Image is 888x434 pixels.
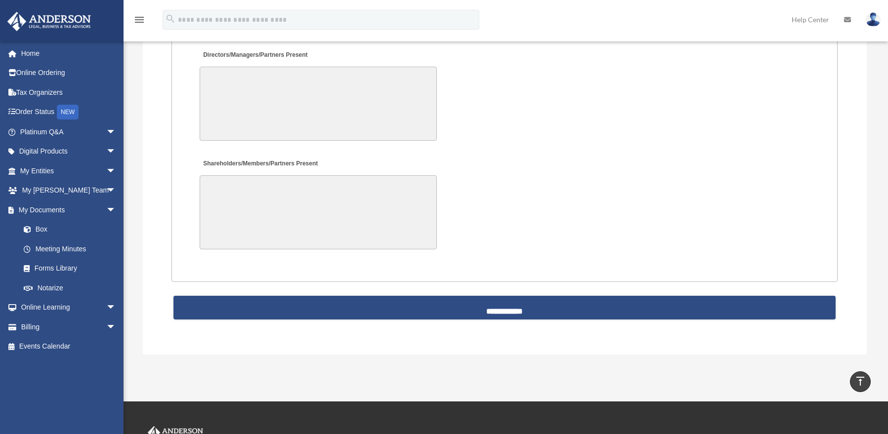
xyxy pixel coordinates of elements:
span: arrow_drop_down [106,181,126,201]
a: vertical_align_top [850,371,871,392]
a: menu [133,17,145,26]
a: Tax Organizers [7,82,131,102]
a: My Entitiesarrow_drop_down [7,161,131,181]
a: Forms Library [14,259,131,278]
a: My [PERSON_NAME] Teamarrow_drop_down [7,181,131,200]
a: My Documentsarrow_drop_down [7,200,131,220]
i: search [165,13,176,24]
i: menu [133,14,145,26]
span: arrow_drop_down [106,161,126,181]
span: arrow_drop_down [106,317,126,337]
span: arrow_drop_down [106,142,126,162]
label: Directors/Managers/Partners Present [200,48,310,62]
img: User Pic [866,12,881,27]
span: arrow_drop_down [106,298,126,318]
div: NEW [57,105,79,119]
a: Events Calendar [7,337,131,356]
a: Meeting Minutes [14,239,126,259]
span: arrow_drop_down [106,122,126,142]
label: Shareholders/Members/Partners Present [200,158,320,171]
a: Order StatusNEW [7,102,131,122]
a: Box [14,220,131,239]
a: Home [7,43,131,63]
a: Notarize [14,278,131,298]
i: vertical_align_top [854,375,866,387]
a: Digital Productsarrow_drop_down [7,142,131,161]
a: Billingarrow_drop_down [7,317,131,337]
span: arrow_drop_down [106,200,126,220]
a: Online Ordering [7,63,131,83]
a: Platinum Q&Aarrow_drop_down [7,122,131,142]
a: Online Learningarrow_drop_down [7,298,131,317]
img: Anderson Advisors Platinum Portal [4,12,94,31]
